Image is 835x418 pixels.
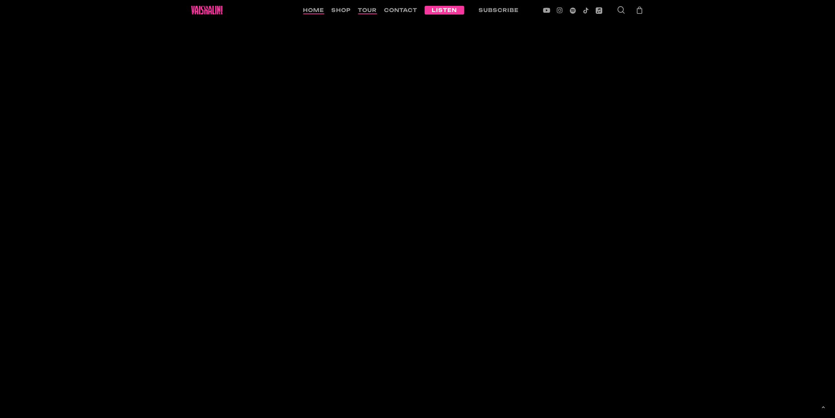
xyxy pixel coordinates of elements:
[432,7,457,13] span: listen
[303,7,324,13] a: home
[332,7,351,13] a: shop
[358,7,377,13] a: tour
[636,6,644,14] a: Cart
[818,402,829,413] a: Back to top
[425,7,464,13] a: listen
[479,7,519,13] span: Subscribe
[384,7,417,13] a: contact
[472,7,526,13] a: Subscribe
[191,6,223,15] img: Vaishalini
